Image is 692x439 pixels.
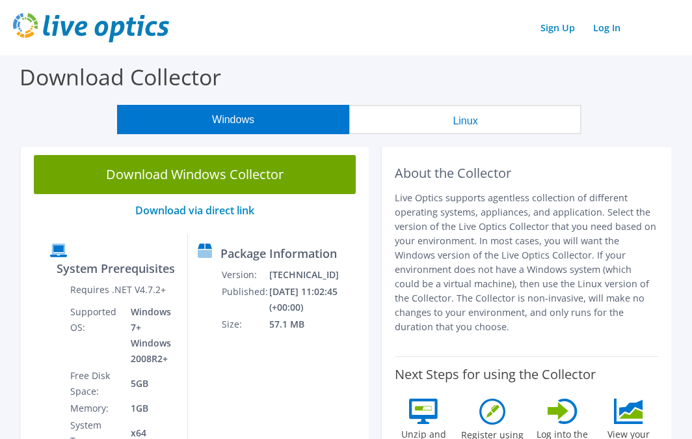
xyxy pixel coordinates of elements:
label: Package Information [220,247,337,260]
label: Next Steps for using the Collector [395,367,596,382]
label: System Prerequisites [57,262,175,275]
h2: About the Collector [395,165,658,181]
a: Download Windows Collector [34,155,356,194]
button: Windows [117,105,349,134]
td: Supported OS: [70,304,121,367]
td: Windows 7+ Windows 2008R2+ [121,304,178,367]
td: [TECHNICAL_ID] [269,266,339,283]
a: Download via direct link [135,203,254,218]
td: Size: [221,316,269,333]
td: Free Disk Space: [70,367,121,400]
td: 57.1 MB [269,316,339,333]
td: Published: [221,283,269,316]
td: 5GB [121,367,178,400]
a: Sign Up [534,18,581,37]
td: [DATE] 11:02:45 (+00:00) [269,283,339,316]
td: 1GB [121,400,178,417]
button: Linux [349,105,581,134]
td: Version: [221,266,269,283]
td: Memory: [70,400,121,417]
p: Live Optics supports agentless collection of different operating systems, appliances, and applica... [395,191,658,334]
a: Log In [587,18,627,37]
label: Requires .NET V4.7.2+ [70,283,166,296]
label: Download Collector [20,62,221,92]
img: live_optics_svg.svg [13,13,169,42]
